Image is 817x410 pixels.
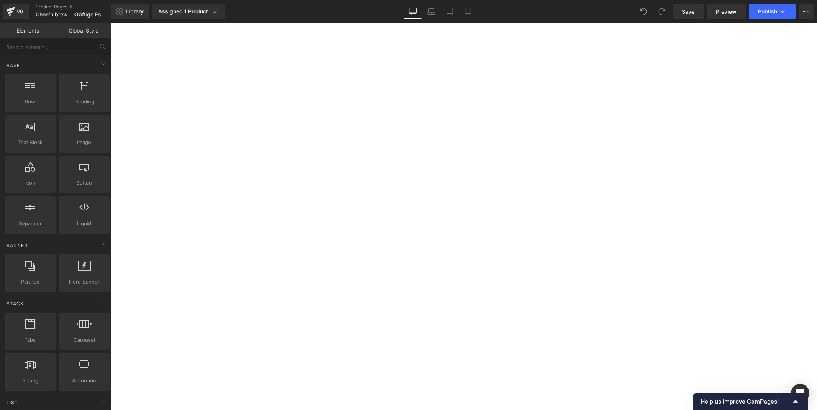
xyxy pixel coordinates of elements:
[7,336,53,344] span: Tabs
[404,4,422,19] a: Desktop
[158,8,219,15] div: Assigned 1 Product
[7,377,53,385] span: Pricing
[61,220,107,228] span: Liquid
[716,8,737,16] span: Preview
[36,4,124,10] a: Product Pages
[3,4,29,19] a: v6
[7,179,53,187] span: Icon
[6,399,19,406] span: List
[440,4,459,19] a: Tablet
[61,278,107,286] span: Hero Banner
[7,98,53,106] span: Row
[56,23,111,38] a: Global Style
[422,4,440,19] a: Laptop
[749,4,796,19] button: Publish
[6,300,25,307] span: Stack
[61,138,107,146] span: Image
[7,220,53,228] span: Separator
[7,138,53,146] span: Text Block
[701,397,800,406] button: Show survey - Help us improve GemPages!
[61,377,107,385] span: Accordion
[701,398,791,405] span: Help us improve GemPages!
[61,98,107,106] span: Heading
[636,4,651,19] button: Undo
[36,11,109,18] span: Choc'n'brew - Kräftige Espresso Kaffeemischung
[6,62,21,69] span: Base
[459,4,477,19] a: Mobile
[791,384,809,402] div: Open Intercom Messenger
[682,8,694,16] span: Save
[126,8,144,15] span: Library
[61,179,107,187] span: Button
[15,7,25,16] div: v6
[7,278,53,286] span: Parallax
[6,242,28,249] span: Banner
[61,336,107,344] span: Carousel
[758,8,777,15] span: Publish
[799,4,814,19] button: More
[654,4,670,19] button: Redo
[111,4,149,19] a: New Library
[707,4,746,19] a: Preview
